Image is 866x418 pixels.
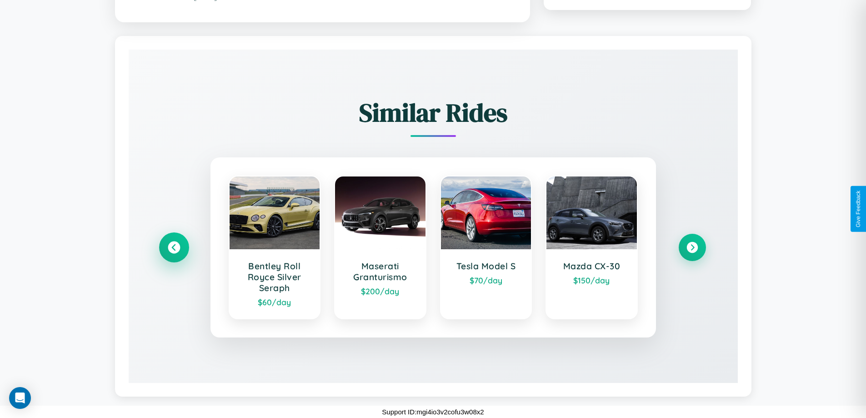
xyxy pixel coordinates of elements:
h3: Bentley Roll Royce Silver Seraph [239,261,311,293]
h3: Mazda CX-30 [556,261,628,272]
div: $ 150 /day [556,275,628,285]
a: Bentley Roll Royce Silver Seraph$60/day [229,176,321,319]
div: Open Intercom Messenger [9,387,31,409]
h3: Maserati Granturismo [344,261,416,282]
p: Support ID: mgi4io3v2cofu3w08x2 [382,406,484,418]
h2: Similar Rides [160,95,706,130]
a: Maserati Granturismo$200/day [334,176,426,319]
a: Mazda CX-30$150/day [546,176,638,319]
div: Give Feedback [855,191,861,227]
div: $ 70 /day [450,275,522,285]
div: $ 60 /day [239,297,311,307]
h3: Tesla Model S [450,261,522,272]
div: $ 200 /day [344,286,416,296]
a: Tesla Model S$70/day [440,176,532,319]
